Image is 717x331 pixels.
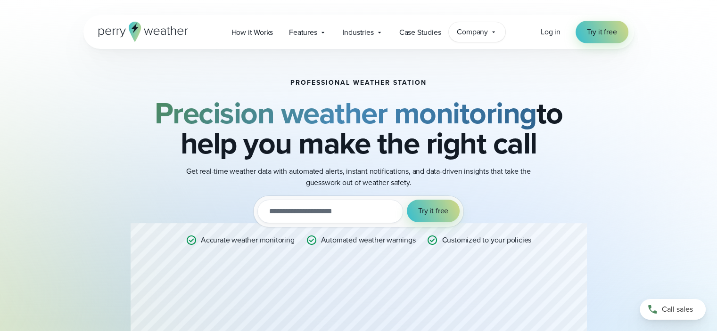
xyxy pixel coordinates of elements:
a: How it Works [223,23,281,42]
a: Case Studies [391,23,449,42]
h1: Professional Weather Station [290,79,427,87]
p: Automated weather warnings [321,234,416,246]
span: Company [457,26,488,38]
span: How it Works [231,27,273,38]
span: Features [289,27,317,38]
button: Try it free [407,200,460,222]
span: Try it free [587,26,617,38]
h2: to help you make the right call [131,98,587,158]
a: Try it free [576,21,628,43]
a: Call sales [640,299,706,320]
p: Accurate weather monitoring [201,234,295,246]
strong: Precision weather monitoring [155,91,536,135]
p: Get real-time weather data with automated alerts, instant notifications, and data-driven insights... [170,166,547,188]
span: Case Studies [399,27,441,38]
span: Try it free [418,205,448,217]
a: Log in [541,26,560,38]
span: Call sales [662,304,693,315]
p: Customized to your policies [442,234,531,246]
span: Industries [343,27,374,38]
span: Log in [541,26,560,37]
